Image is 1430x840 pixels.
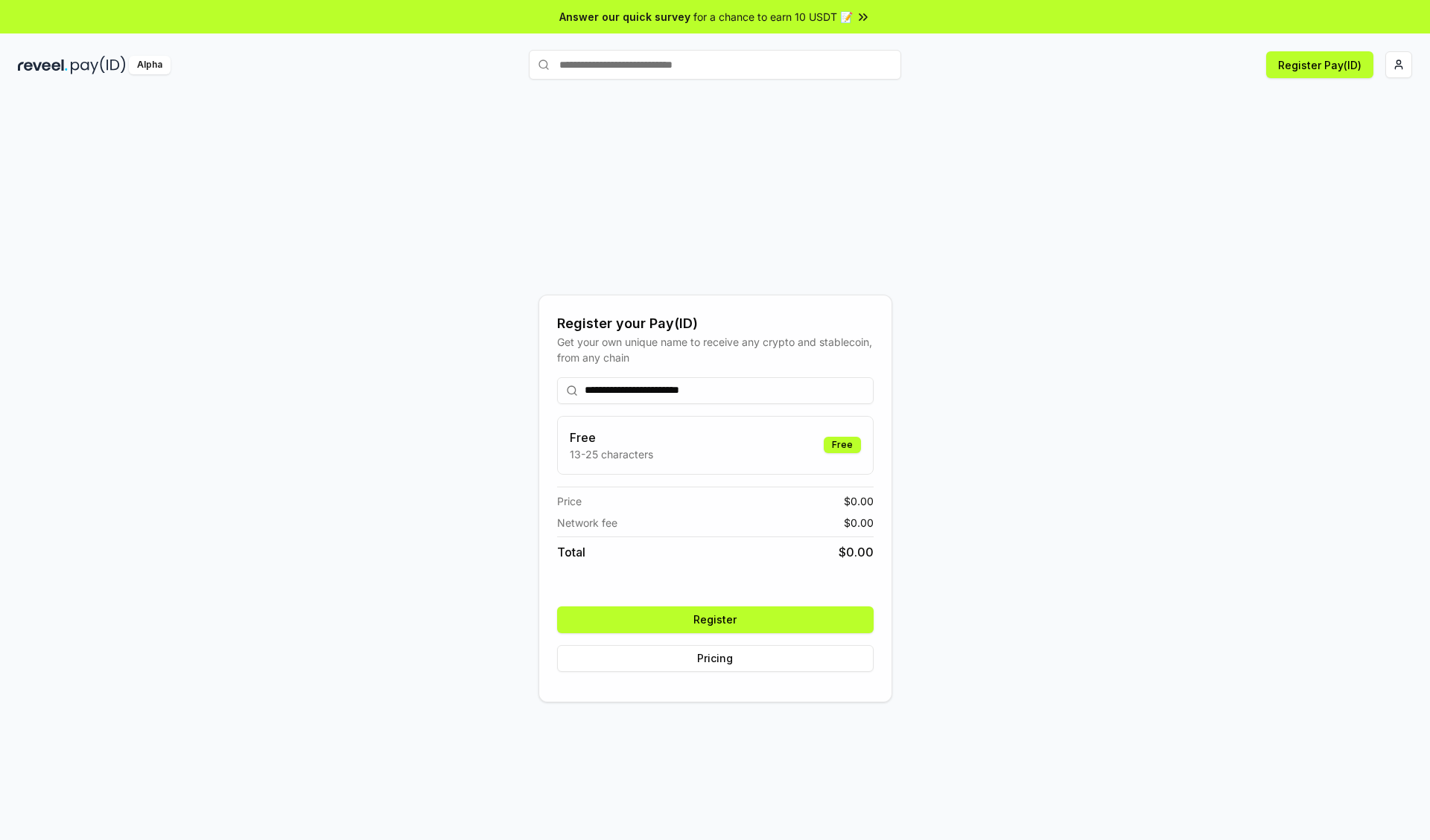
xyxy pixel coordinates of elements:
[129,56,171,74] div: Alpha
[570,429,653,446] h3: Free
[839,543,874,561] span: $ 0.00
[557,543,585,561] span: Total
[1266,51,1373,78] button: Register Pay(ID)
[557,334,874,365] div: Get your own unique name to receive any crypto and stablecoin, from any chain
[557,493,582,509] span: Price
[844,493,874,509] span: $ 0.00
[824,437,861,453] div: Free
[557,515,617,530] span: Network fee
[557,606,874,633] button: Register
[693,9,853,25] span: for a chance to earn 10 USDT 📝
[18,56,68,74] img: reveel_dark
[557,313,874,334] div: Register your Pay(ID)
[844,515,874,530] span: $ 0.00
[71,56,126,74] img: pay_id
[559,9,690,25] span: Answer our quick survey
[557,645,874,672] button: Pricing
[570,446,653,462] p: 13-25 characters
